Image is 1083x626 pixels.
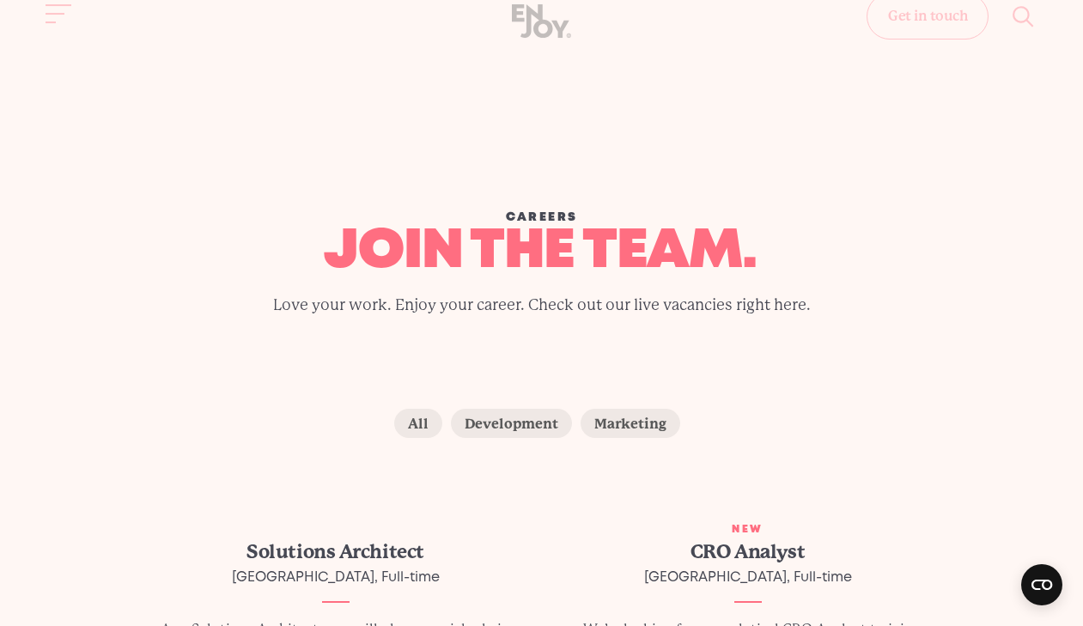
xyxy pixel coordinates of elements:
label: Marketing [581,409,680,438]
p: Love your work. Enjoy your career. Check out our live vacancies right here. [179,294,904,316]
span: join the team. [324,228,756,277]
a: Get in touch [867,28,989,75]
button: Site search [1006,33,1042,70]
label: Development [451,409,572,438]
button: Open CMP widget [1021,564,1062,605]
button: Site navigation [41,31,77,67]
h2: CRO Analyst [573,538,923,566]
div: New [542,521,954,538]
div: [GEOGRAPHIC_DATA], Full-time [573,566,923,590]
label: All [394,409,442,438]
div: Careers [179,208,904,227]
h2: Solutions Architect [161,538,511,566]
div: [GEOGRAPHIC_DATA], Full-time [161,566,511,590]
